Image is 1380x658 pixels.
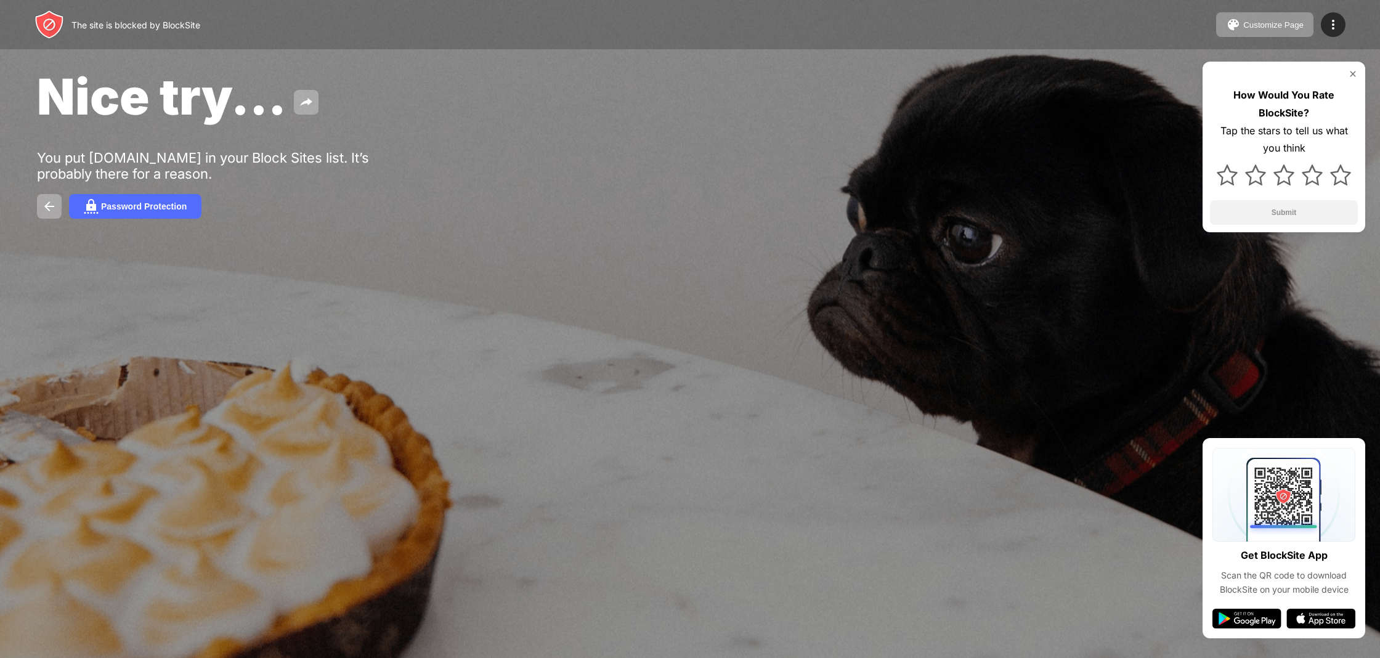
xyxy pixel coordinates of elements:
img: menu-icon.svg [1326,17,1341,32]
div: The site is blocked by BlockSite [71,20,200,30]
div: Password Protection [101,201,187,211]
img: password.svg [84,199,99,214]
button: Password Protection [69,194,201,219]
div: Customize Page [1243,20,1304,30]
img: google-play.svg [1212,609,1281,628]
img: star.svg [1302,164,1323,185]
button: Submit [1210,200,1358,225]
span: Nice try... [37,67,286,126]
img: app-store.svg [1286,609,1355,628]
div: How Would You Rate BlockSite? [1210,86,1358,122]
img: header-logo.svg [34,10,64,39]
div: Get BlockSite App [1241,546,1328,564]
img: qrcode.svg [1212,448,1355,542]
img: back.svg [42,199,57,214]
img: share.svg [299,95,314,110]
img: star.svg [1273,164,1294,185]
img: star.svg [1217,164,1238,185]
button: Customize Page [1216,12,1313,37]
img: rate-us-close.svg [1348,69,1358,79]
div: You put [DOMAIN_NAME] in your Block Sites list. It’s probably there for a reason. [37,150,418,182]
img: star.svg [1330,164,1351,185]
div: Scan the QR code to download BlockSite on your mobile device [1212,569,1355,596]
img: pallet.svg [1226,17,1241,32]
img: star.svg [1245,164,1266,185]
div: Tap the stars to tell us what you think [1210,122,1358,158]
